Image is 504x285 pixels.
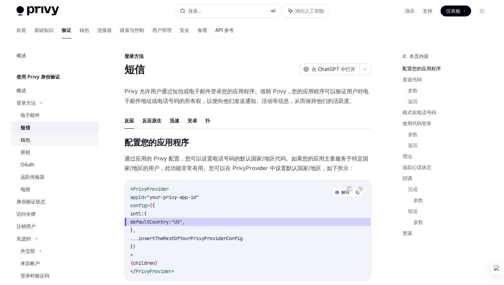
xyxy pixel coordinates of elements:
[180,22,189,38] a: 安全
[34,27,53,33] font: 基础知识
[21,260,40,266] font: 来宾帐户
[133,260,155,266] span: children
[408,96,493,107] a: 返回
[139,235,243,241] span: insertTheRestOfYourPrivyProviderConfig
[149,202,152,209] span: {
[16,6,59,16] img: 灯光标志
[16,100,36,106] font: 登录方法
[16,27,26,33] font: 欢迎
[409,53,429,59] font: 本页内容
[11,134,99,146] a: 钱包
[299,63,359,75] button: 在 ChatGPT 中打开
[408,98,418,104] font: 返回
[21,112,40,118] font: 电子邮件
[403,151,493,162] a: 用法
[144,211,147,217] span: {
[408,206,493,217] a: 错误
[188,118,197,123] font: 安卓
[403,153,412,159] font: 用法
[97,22,112,38] a: 连接器
[356,184,365,193] button: 询问人工智能
[124,138,189,147] font: 配置您的应用程序
[11,220,99,233] a: 注销用户
[120,22,144,38] a: 政策与控制
[133,186,169,192] span: PrivyProvider
[21,149,30,155] font: 密钥
[21,174,45,180] font: 远距传输器
[130,219,171,225] span: defaultCountry:
[188,8,201,14] font: 搜索...
[403,173,493,184] a: 回调
[197,27,207,33] font: 食谱
[408,129,493,140] a: 参数
[62,22,71,38] a: 验证
[345,184,354,193] button: 复制代码块中的内容
[197,22,207,38] a: 食谱
[408,184,493,195] a: 完成
[312,66,355,72] font: 在 ChatGPT 中打开
[11,121,99,134] a: 短信
[80,27,89,33] font: 钱包
[403,66,441,71] font: 配置您的应用程序
[130,211,144,217] span: intl:
[11,257,99,270] a: 来宾帐户
[21,248,35,254] font: 外交部
[142,112,161,129] button: 反应原生
[147,202,149,209] span: =
[142,118,161,123] font: 反应原生
[188,112,197,129] button: 安卓
[16,87,26,93] font: 概述
[403,228,493,239] a: 资源
[11,158,99,171] a: OAuth
[130,235,139,241] span: ...
[136,268,171,274] span: PrivyProvider
[155,260,158,266] span: }
[152,27,171,33] font: 用户管理
[144,194,147,200] span: =
[16,211,36,217] font: 访问令牌
[11,171,99,183] a: 远距传输器
[124,53,144,59] font: 登录方法
[171,219,182,225] span: "US"
[477,5,488,16] button: 切换暗模式
[408,87,418,93] font: 参数
[130,202,147,209] span: config
[413,217,493,228] a: 参数
[446,8,460,14] font: 仪表板
[130,260,133,266] span: {
[175,5,280,17] button: 搜索...⌘K
[408,208,418,214] font: 错误
[403,74,493,85] a: 发送代码
[21,162,34,167] font: OAuth
[413,219,423,225] font: 参数
[423,8,432,14] a: 支持
[215,27,234,33] font: API 参考
[284,5,329,17] button: 询问人工智能
[405,8,415,14] font: 演示
[403,175,412,181] font: 回调
[130,268,136,274] span: </
[120,27,144,33] font: 政策与控制
[152,22,171,38] a: 用户管理
[11,270,99,282] a: 登录时验证码
[133,244,136,250] span: }
[403,107,493,118] a: 格式化电话号码
[16,236,31,241] font: 先进的
[408,131,418,137] font: 参数
[21,186,30,192] font: 电报
[34,22,53,38] a: 基础知识
[403,76,422,82] font: 发送代码
[403,63,493,74] a: 配置您的应用程序
[403,120,431,126] font: 使用代码登录
[408,85,493,96] a: 参数
[403,162,493,173] a: 追踪心流状态
[205,112,210,129] button: 扑
[413,195,493,206] a: 参数
[408,186,418,192] font: 完成
[124,88,369,104] font: Privy 允许用户通过短信或电子邮件登录您的应用程序。借助 Privy，您的应用程序可以验证用户对电子邮件地址或电话号码的所有权，以便向他们发送通知、活动等信息，从而保持他们的活跃度。
[124,155,368,171] font: 通过应用的 Privy 配置，您可以设置电话号码的默认国家/地区代码。如果您的应用主要服务于特定国家/地区的用户，此功能非常有用。您可以在 PrivyProvider 中设置默认国家/地区，如下所示：
[413,197,423,203] font: 参数
[11,146,99,158] a: 密钥
[62,27,71,33] font: 验证
[16,199,45,204] font: 身份验证状态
